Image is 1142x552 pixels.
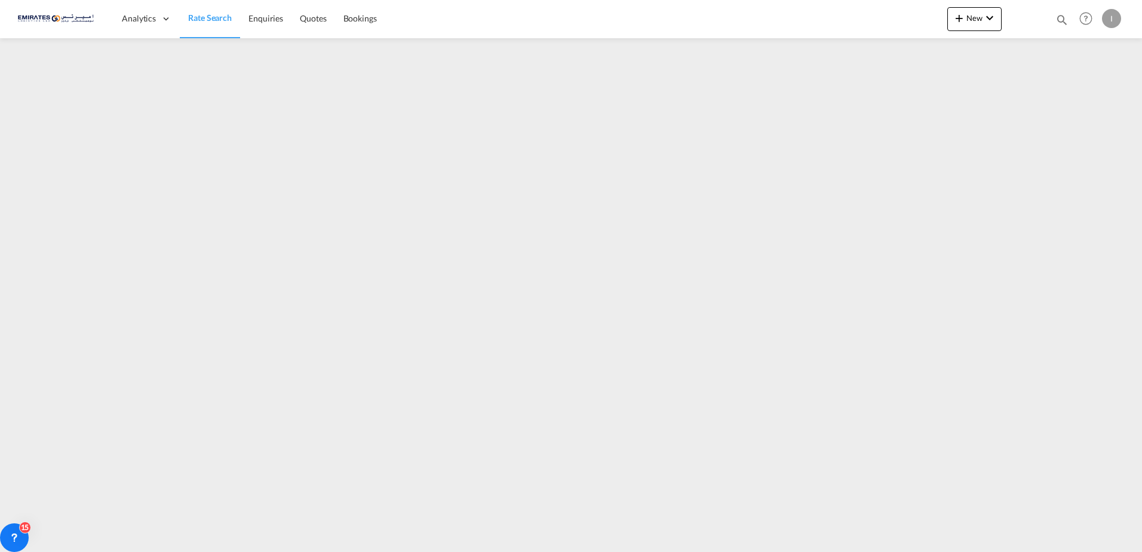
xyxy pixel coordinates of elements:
[952,11,966,25] md-icon: icon-plus 400-fg
[1076,8,1096,29] span: Help
[1076,8,1102,30] div: Help
[1055,13,1069,26] md-icon: icon-magnify
[18,5,99,32] img: c67187802a5a11ec94275b5db69a26e6.png
[300,13,326,23] span: Quotes
[1102,9,1121,28] div: I
[188,13,232,23] span: Rate Search
[343,13,377,23] span: Bookings
[1055,13,1069,31] div: icon-magnify
[952,13,997,23] span: New
[983,11,997,25] md-icon: icon-chevron-down
[947,7,1002,31] button: icon-plus 400-fgNewicon-chevron-down
[122,13,156,24] span: Analytics
[248,13,283,23] span: Enquiries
